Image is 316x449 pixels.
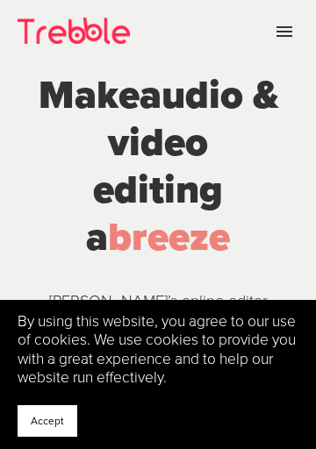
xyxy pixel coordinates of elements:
[32,291,284,390] p: [PERSON_NAME]’s online editor makes it possible for anyone to create professionally produced spok...
[18,18,130,44] img: Trebble
[108,214,230,261] span: breeze
[18,405,77,437] button: Accept
[108,72,278,167] span: audio & video
[32,72,284,261] h1: Make a
[93,167,223,214] span: editing
[31,415,64,427] span: Accept
[18,312,298,388] p: By using this website, you agree to our use of cookies. We use cookies to provide you with a grea...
